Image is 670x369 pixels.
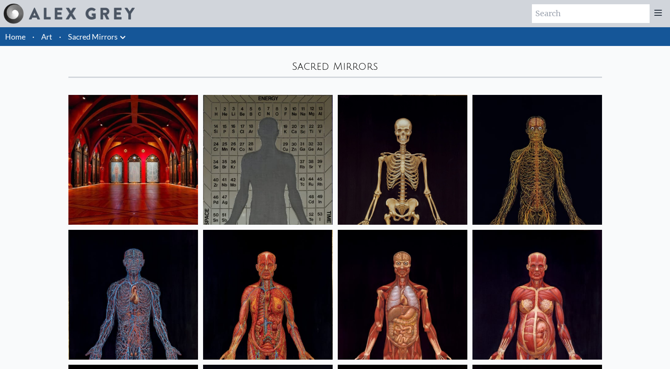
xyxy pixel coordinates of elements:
li: · [56,27,65,46]
div: Sacred Mirrors [68,60,602,73]
a: Sacred Mirrors [68,31,118,43]
input: Search [532,4,650,23]
a: Art [41,31,52,43]
a: Home [5,32,25,41]
img: Material World [203,95,333,225]
li: · [29,27,38,46]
